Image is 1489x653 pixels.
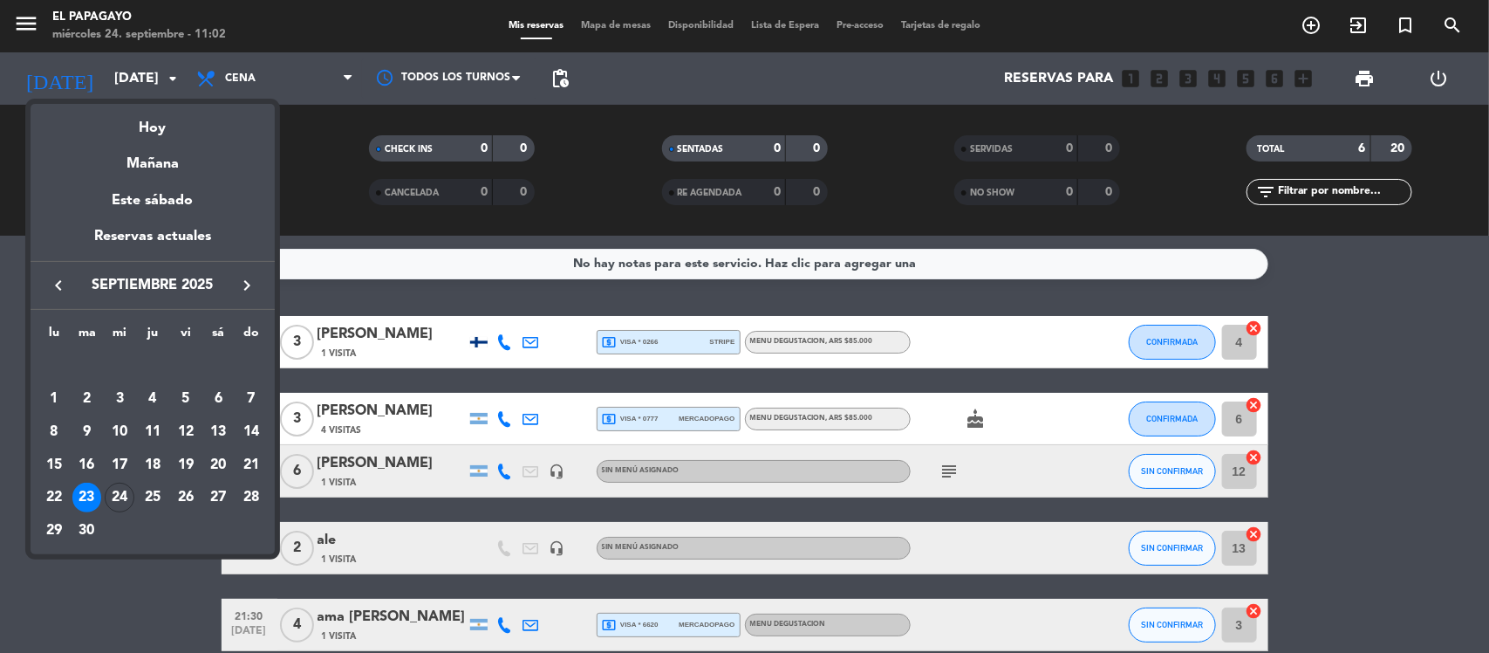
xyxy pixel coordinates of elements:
[169,323,202,350] th: viernes
[38,323,71,350] th: lunes
[71,323,104,350] th: martes
[72,450,102,480] div: 16
[71,514,104,547] td: 30 de septiembre de 2025
[39,384,69,414] div: 1
[236,384,266,414] div: 7
[171,483,201,512] div: 26
[136,449,169,482] td: 18 de septiembre de 2025
[136,323,169,350] th: jueves
[105,417,134,447] div: 10
[71,449,104,482] td: 16 de septiembre de 2025
[138,450,167,480] div: 18
[169,416,202,449] td: 12 de septiembre de 2025
[72,483,102,512] div: 23
[202,449,236,482] td: 20 de septiembre de 2025
[39,450,69,480] div: 15
[136,382,169,416] td: 4 de septiembre de 2025
[171,450,201,480] div: 19
[72,516,102,546] div: 30
[38,416,71,449] td: 8 de septiembre de 2025
[136,416,169,449] td: 11 de septiembre de 2025
[48,275,69,296] i: keyboard_arrow_left
[103,482,136,515] td: 24 de septiembre de 2025
[202,482,236,515] td: 27 de septiembre de 2025
[236,417,266,447] div: 14
[169,449,202,482] td: 19 de septiembre de 2025
[203,417,233,447] div: 13
[72,417,102,447] div: 9
[74,274,231,297] span: septiembre 2025
[31,104,275,140] div: Hoy
[171,417,201,447] div: 12
[202,382,236,416] td: 6 de septiembre de 2025
[72,384,102,414] div: 2
[71,416,104,449] td: 9 de septiembre de 2025
[31,140,275,175] div: Mañana
[203,483,233,512] div: 27
[38,449,71,482] td: 15 de septiembre de 2025
[38,382,71,416] td: 1 de septiembre de 2025
[236,275,257,296] i: keyboard_arrow_right
[103,323,136,350] th: miércoles
[105,384,134,414] div: 3
[235,323,268,350] th: domingo
[71,382,104,416] td: 2 de septiembre de 2025
[38,482,71,515] td: 22 de septiembre de 2025
[39,483,69,512] div: 22
[138,384,167,414] div: 4
[39,417,69,447] div: 8
[31,176,275,225] div: Este sábado
[202,323,236,350] th: sábado
[171,384,201,414] div: 5
[31,225,275,261] div: Reservas actuales
[138,417,167,447] div: 11
[235,382,268,416] td: 7 de septiembre de 2025
[105,450,134,480] div: 17
[235,416,268,449] td: 14 de septiembre de 2025
[169,382,202,416] td: 5 de septiembre de 2025
[103,416,136,449] td: 10 de septiembre de 2025
[235,449,268,482] td: 21 de septiembre de 2025
[38,514,71,547] td: 29 de septiembre de 2025
[103,449,136,482] td: 17 de septiembre de 2025
[231,274,263,297] button: keyboard_arrow_right
[103,382,136,416] td: 3 de septiembre de 2025
[236,483,266,512] div: 28
[202,416,236,449] td: 13 de septiembre de 2025
[169,482,202,515] td: 26 de septiembre de 2025
[43,274,74,297] button: keyboard_arrow_left
[71,482,104,515] td: 23 de septiembre de 2025
[203,450,233,480] div: 20
[235,482,268,515] td: 28 de septiembre de 2025
[38,350,268,383] td: SEP.
[203,384,233,414] div: 6
[39,516,69,546] div: 29
[236,450,266,480] div: 21
[136,482,169,515] td: 25 de septiembre de 2025
[105,483,134,512] div: 24
[138,483,167,512] div: 25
